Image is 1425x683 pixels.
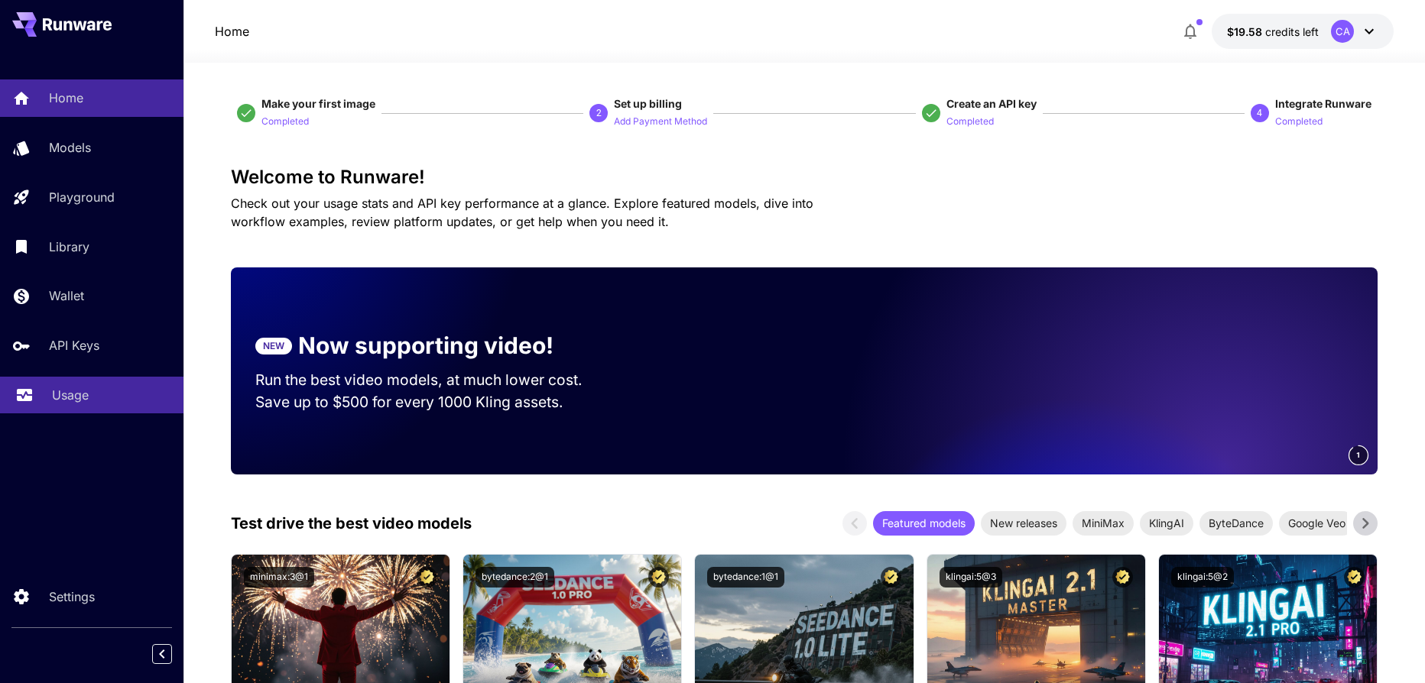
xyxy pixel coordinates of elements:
p: Wallet [49,286,84,305]
p: Completed [261,115,309,129]
p: Playground [49,188,115,206]
button: klingai:5@3 [940,567,1002,588]
span: 1 [1356,449,1361,461]
button: Completed [1275,112,1323,130]
button: bytedance:1@1 [707,567,784,588]
p: Library [49,238,89,256]
p: Add Payment Method [614,115,707,129]
p: Completed [1275,115,1323,129]
p: Completed [946,115,994,129]
button: Completed [946,112,994,130]
p: Settings [49,588,95,606]
span: $19.58 [1227,25,1265,38]
div: $19.5788 [1227,24,1319,40]
p: Test drive the best video models [231,512,472,535]
div: Google Veo [1279,511,1355,536]
div: Featured models [873,511,975,536]
button: Collapse sidebar [152,644,172,664]
span: Integrate Runware [1275,97,1371,110]
p: Home [49,89,83,107]
span: KlingAI [1140,515,1193,531]
p: Now supporting video! [298,329,553,363]
span: Make your first image [261,97,375,110]
button: Certified Model – Vetted for best performance and includes a commercial license. [1344,567,1365,588]
p: Save up to $500 for every 1000 Kling assets. [255,391,612,413]
button: $19.5788CA [1212,14,1394,49]
button: bytedance:2@1 [476,567,554,588]
button: Completed [261,112,309,130]
p: 2 [596,106,602,120]
p: 4 [1257,106,1262,120]
button: klingai:5@2 [1171,567,1234,588]
a: Home [215,22,249,40]
button: Add Payment Method [614,112,707,130]
div: KlingAI [1140,511,1193,536]
p: Run the best video models, at much lower cost. [255,369,612,391]
h3: Welcome to Runware! [231,167,1378,188]
span: ByteDance [1199,515,1273,531]
p: API Keys [49,336,99,354]
span: Set up billing [614,97,682,110]
button: Certified Model – Vetted for best performance and includes a commercial license. [417,567,437,588]
button: minimax:3@1 [244,567,314,588]
span: MiniMax [1073,515,1134,531]
span: Featured models [873,515,975,531]
button: Certified Model – Vetted for best performance and includes a commercial license. [1112,567,1133,588]
span: Google Veo [1279,515,1355,531]
p: Models [49,138,91,157]
div: New releases [981,511,1066,536]
div: CA [1331,20,1354,43]
span: credits left [1265,25,1319,38]
div: Collapse sidebar [164,640,183,668]
span: Check out your usage stats and API key performance at a glance. Explore featured models, dive int... [231,196,813,229]
div: MiniMax [1073,511,1134,536]
button: Certified Model – Vetted for best performance and includes a commercial license. [881,567,901,588]
button: Certified Model – Vetted for best performance and includes a commercial license. [648,567,669,588]
p: Usage [52,386,89,404]
nav: breadcrumb [215,22,249,40]
span: Create an API key [946,97,1037,110]
div: ByteDance [1199,511,1273,536]
span: New releases [981,515,1066,531]
p: NEW [263,339,284,353]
